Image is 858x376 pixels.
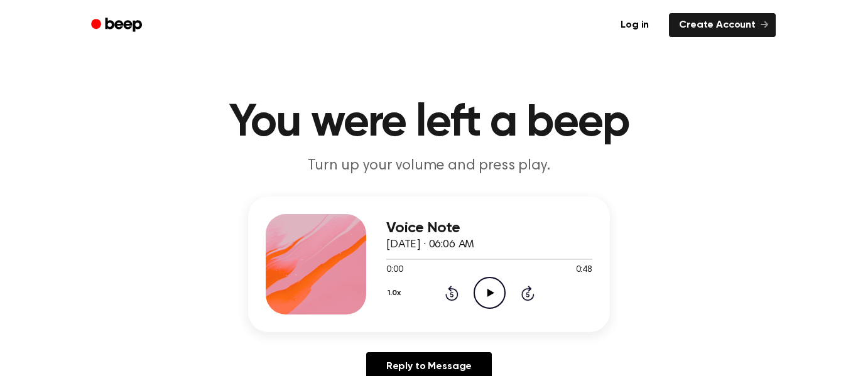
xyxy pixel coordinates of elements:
a: Create Account [669,13,776,37]
button: 1.0x [386,282,405,304]
h1: You were left a beep [107,100,751,146]
span: [DATE] · 06:06 AM [386,239,474,250]
span: 0:48 [576,264,592,277]
a: Log in [608,11,661,40]
p: Turn up your volume and press play. [188,156,670,176]
a: Beep [82,13,153,38]
h3: Voice Note [386,220,592,237]
span: 0:00 [386,264,403,277]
